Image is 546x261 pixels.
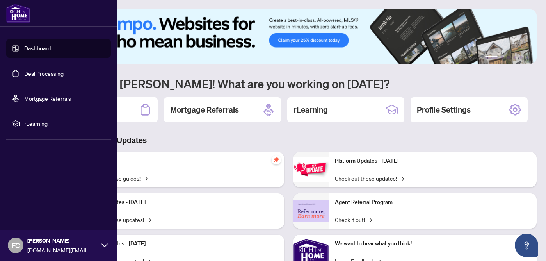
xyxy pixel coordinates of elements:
[400,174,404,182] span: →
[170,104,239,115] h2: Mortgage Referrals
[293,200,329,222] img: Agent Referral Program
[24,45,51,52] a: Dashboard
[144,174,148,182] span: →
[272,155,281,164] span: pushpin
[526,56,529,59] button: 6
[335,174,404,182] a: Check out these updates!→
[24,119,105,128] span: rLearning
[6,4,30,23] img: logo
[335,157,531,165] p: Platform Updates - [DATE]
[485,56,498,59] button: 1
[12,240,20,251] span: FC
[335,215,372,224] a: Check it out!→
[147,215,151,224] span: →
[293,104,328,115] h2: rLearning
[501,56,504,59] button: 2
[82,157,278,165] p: Self-Help
[82,240,278,248] p: Platform Updates - [DATE]
[24,70,64,77] a: Deal Processing
[335,198,531,207] p: Agent Referral Program
[27,246,98,254] span: [DOMAIN_NAME][EMAIL_ADDRESS][DOMAIN_NAME]
[519,56,523,59] button: 5
[41,76,537,91] h1: Welcome back [PERSON_NAME]! What are you working on [DATE]?
[24,95,71,102] a: Mortgage Referrals
[417,104,471,115] h2: Profile Settings
[82,198,278,207] p: Platform Updates - [DATE]
[41,135,537,146] h3: Brokerage & Industry Updates
[515,234,538,257] button: Open asap
[293,157,329,182] img: Platform Updates - June 23, 2025
[507,56,510,59] button: 3
[41,9,537,64] img: Slide 0
[513,56,516,59] button: 4
[368,215,372,224] span: →
[335,240,531,248] p: We want to hear what you think!
[27,236,98,245] span: [PERSON_NAME]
